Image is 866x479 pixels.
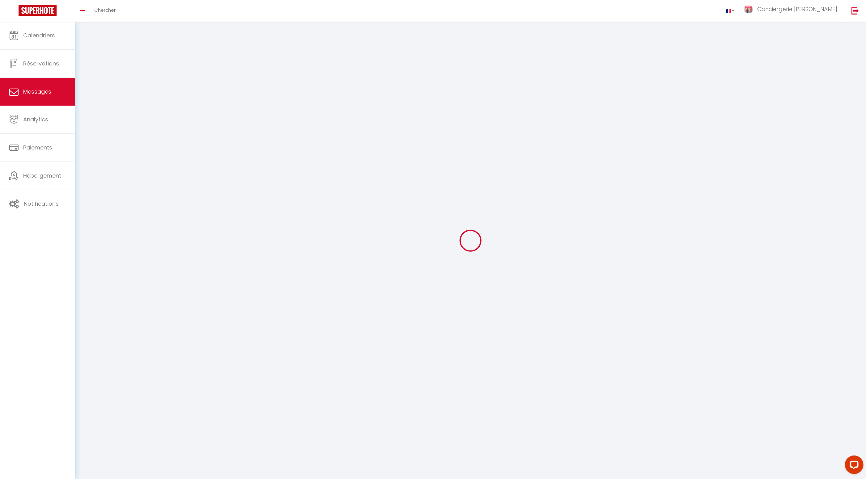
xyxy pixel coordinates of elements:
[24,200,59,208] span: Notifications
[757,5,837,13] span: Conciergerie [PERSON_NAME]
[23,32,55,39] span: Calendriers
[23,60,59,67] span: Réservations
[23,116,48,123] span: Analytics
[851,7,859,15] img: logout
[23,172,61,179] span: Hébergement
[19,5,57,16] img: Super Booking
[744,6,753,13] img: ...
[840,453,866,479] iframe: LiveChat chat widget
[94,7,116,13] span: Chercher
[23,88,51,95] span: Messages
[23,144,52,151] span: Paiements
